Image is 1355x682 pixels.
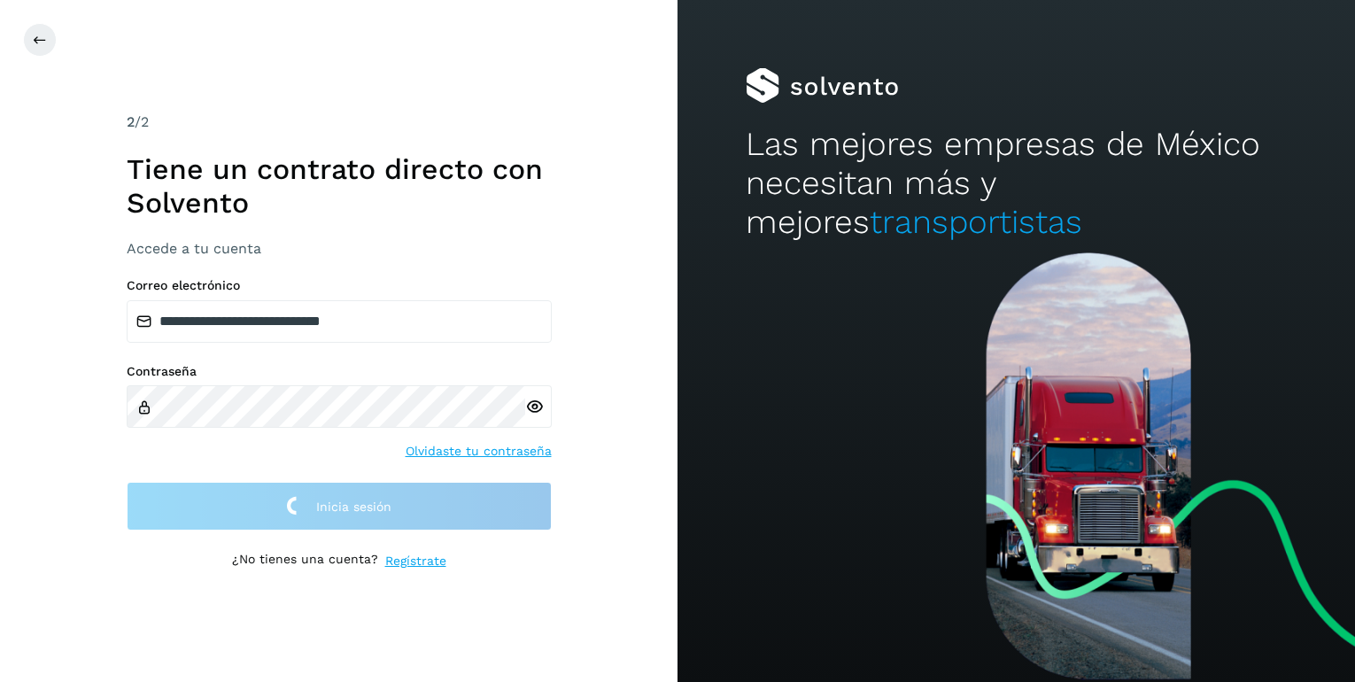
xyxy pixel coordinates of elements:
span: 2 [127,113,135,130]
span: Inicia sesión [316,500,391,513]
p: ¿No tienes una cuenta? [232,552,378,570]
a: Olvidaste tu contraseña [406,442,552,461]
h1: Tiene un contrato directo con Solvento [127,152,552,221]
button: Inicia sesión [127,482,552,531]
h2: Las mejores empresas de México necesitan más y mejores [746,125,1288,243]
label: Correo electrónico [127,278,552,293]
a: Regístrate [385,552,446,570]
label: Contraseña [127,364,552,379]
h3: Accede a tu cuenta [127,240,552,257]
div: /2 [127,112,552,133]
span: transportistas [870,203,1082,241]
